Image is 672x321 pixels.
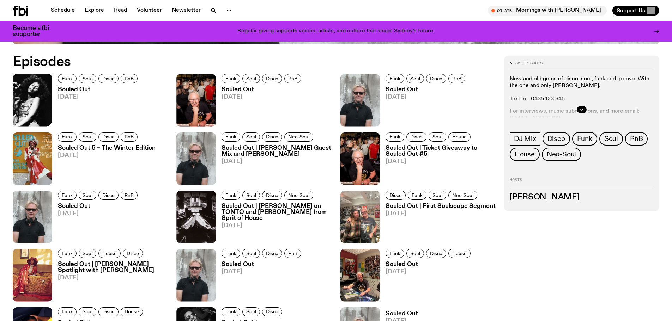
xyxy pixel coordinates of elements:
h3: Souled Out [386,261,473,267]
a: Disco [262,74,282,83]
a: Disco [262,191,282,200]
a: Disco [123,249,143,258]
h3: Souled Out | [PERSON_NAME] on TONTO and [PERSON_NAME] from Sprit of House [222,203,332,221]
span: [DATE] [222,159,332,165]
a: Funk [58,132,77,142]
a: Soul [79,132,96,142]
a: Funk [222,307,240,316]
span: Support Us [617,7,645,14]
img: Stephen looks directly at the camera, wearing a black tee, black sunglasses and headphones around... [176,249,216,301]
a: Disco [426,74,446,83]
a: Soul [429,132,446,142]
a: Souled Out[DATE] [52,87,140,126]
span: Soul [83,251,92,256]
span: RnB [288,76,297,81]
a: Soul [242,191,260,200]
a: Neo-Soul [448,191,477,200]
button: Support Us [612,6,659,16]
span: Neo-Soul [288,192,309,198]
span: RnB [125,192,134,198]
button: On AirMornings with [PERSON_NAME] [488,6,607,16]
h3: Souled Out [58,87,140,93]
span: Neo-Soul [547,150,576,158]
a: Disco [406,132,426,142]
span: Funk [577,135,592,143]
a: Soul [79,307,96,316]
a: Funk [572,132,597,146]
h2: Episodes [13,56,441,68]
a: Funk [58,307,77,316]
a: RnB [121,132,138,142]
span: House [515,150,535,158]
span: House [125,309,139,314]
span: Soul [432,192,442,198]
a: Explore [80,6,108,16]
a: Souled Out | Ticket Giveaway to Souled Out #5[DATE] [380,145,496,185]
span: Disco [102,76,115,81]
span: RnB [630,135,643,143]
span: Neo-Soul [452,192,473,198]
span: Soul [83,76,92,81]
a: RnB [625,132,648,146]
a: Disco [262,307,282,316]
a: Soul [599,132,623,146]
h3: [PERSON_NAME] [510,193,654,201]
a: Souled Out | [PERSON_NAME] Spotlight with [PERSON_NAME][DATE] [52,261,168,301]
span: RnB [288,251,297,256]
a: Disco [543,132,570,146]
span: Disco [389,192,402,198]
span: [DATE] [222,223,332,229]
a: Neo-Soul [284,132,313,142]
span: Disco [266,251,278,256]
span: Disco [266,192,278,198]
a: Souled Out[DATE] [380,87,467,126]
span: Funk [225,76,236,81]
a: RnB [448,74,465,83]
a: Funk [58,249,77,258]
span: Funk [225,309,236,314]
a: Funk [386,249,404,258]
span: Disco [127,251,139,256]
h3: Souled Out | [PERSON_NAME] Guest Mix and [PERSON_NAME] [222,145,332,157]
img: Stephen looks directly at the camera, wearing a black tee, black sunglasses and headphones around... [176,132,216,185]
a: Souled Out | [PERSON_NAME] on TONTO and [PERSON_NAME] from Sprit of House[DATE] [216,203,332,243]
span: Soul [246,192,256,198]
h3: Souled Out [58,203,140,209]
a: RnB [284,74,301,83]
span: Disco [266,309,278,314]
a: House [121,307,143,316]
span: Funk [389,134,400,140]
a: Soul [406,74,424,83]
a: Funk [222,249,240,258]
a: Neo-Soul [542,148,581,161]
a: Disco [98,191,119,200]
span: [DATE] [386,159,496,165]
h3: Souled Out [222,87,303,93]
span: Funk [389,251,400,256]
a: Read [110,6,131,16]
a: Souled Out | [PERSON_NAME] Guest Mix and [PERSON_NAME][DATE] [216,145,332,185]
a: Funk [222,191,240,200]
h3: Souled Out [386,311,418,317]
a: DJ Mix [510,132,540,146]
a: Disco [98,307,119,316]
span: Funk [62,251,73,256]
a: Souled Out[DATE] [52,203,140,243]
a: Funk [386,132,404,142]
span: [DATE] [222,94,303,100]
span: House [452,251,467,256]
span: Funk [62,309,73,314]
a: RnB [121,74,138,83]
span: [DATE] [58,153,156,159]
a: Soul [79,249,96,258]
a: Soul [429,191,446,200]
a: Souled Out[DATE] [216,87,303,126]
span: Disco [430,251,442,256]
a: Soul [242,307,260,316]
span: Soul [83,134,92,140]
span: Funk [225,134,236,140]
a: Souled Out 5 – The Winter Edition[DATE] [52,145,156,185]
span: [DATE] [58,94,140,100]
a: Funk [386,74,404,83]
h3: Souled Out | [PERSON_NAME] Spotlight with [PERSON_NAME] [58,261,168,273]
